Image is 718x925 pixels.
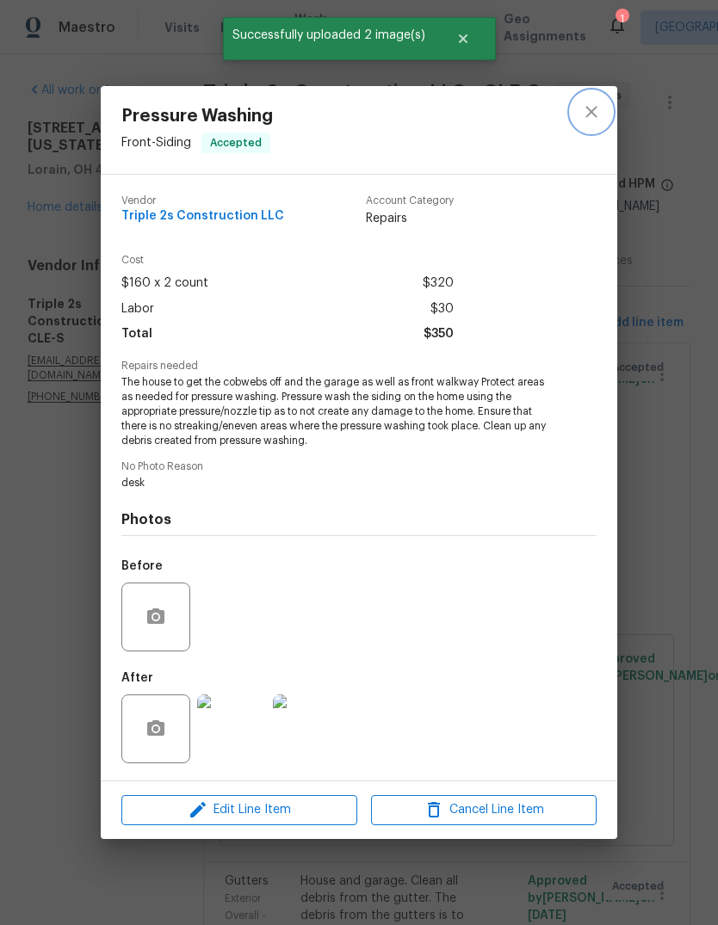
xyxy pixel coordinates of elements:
span: The house to get the cobwebs off and the garage as well as front walkway Protect areas as needed ... [121,375,549,447]
span: Successfully uploaded 2 image(s) [223,17,435,53]
span: Account Category [366,195,454,207]
span: Edit Line Item [127,799,352,821]
span: desk [121,476,549,490]
span: $320 [423,271,454,296]
span: Triple 2s Construction LLC [121,210,284,223]
span: $160 x 2 count [121,271,208,296]
button: close [571,91,612,133]
span: Repairs [366,210,454,227]
button: Edit Line Item [121,795,357,825]
span: No Photo Reason [121,461,597,472]
span: $30 [430,297,454,322]
span: Cancel Line Item [376,799,591,821]
h4: Photos [121,511,597,528]
span: Cost [121,255,454,266]
span: $350 [424,322,454,347]
span: Accepted [203,134,269,151]
span: Total [121,322,152,347]
span: Repairs needed [121,361,597,372]
h5: After [121,672,153,684]
h5: Before [121,560,163,572]
span: Vendor [121,195,284,207]
span: Pressure Washing [121,107,273,126]
button: Cancel Line Item [371,795,597,825]
span: Front - Siding [121,137,191,149]
span: Labor [121,297,154,322]
button: Close [435,22,492,56]
div: 1 [616,10,628,28]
